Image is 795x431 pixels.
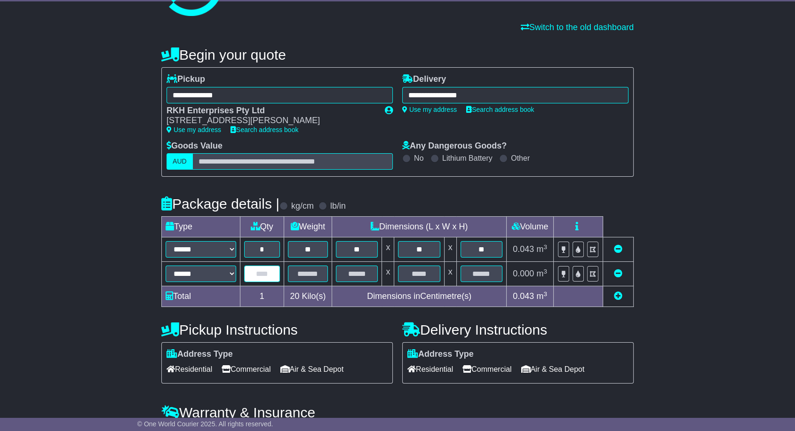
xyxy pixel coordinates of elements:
span: Residential [407,362,453,376]
span: Residential [167,362,212,376]
h4: Package details | [161,196,279,212]
label: Address Type [407,349,474,360]
td: Type [162,217,240,237]
span: Air & Sea Depot [521,362,585,376]
td: Weight [284,217,332,237]
h4: Delivery Instructions [402,322,634,337]
td: 1 [240,286,284,307]
span: 0.043 [513,244,534,254]
sup: 3 [543,268,547,275]
a: Remove this item [614,269,622,278]
span: 0.000 [513,269,534,278]
td: x [444,237,456,262]
label: kg/cm [291,201,314,212]
label: Delivery [402,74,446,85]
h4: Pickup Instructions [161,322,393,337]
span: 20 [290,291,299,301]
label: Pickup [167,74,205,85]
label: Any Dangerous Goods? [402,141,507,151]
a: Remove this item [614,244,622,254]
span: m [536,291,547,301]
span: © One World Courier 2025. All rights reserved. [137,420,273,428]
label: Other [511,154,530,163]
div: RKH Enterprises Pty Ltd [167,106,375,116]
td: x [382,237,394,262]
span: Air & Sea Depot [280,362,344,376]
span: Commercial [462,362,511,376]
sup: 3 [543,243,547,251]
a: Use my address [167,126,221,133]
a: Add new item [614,291,622,301]
h4: Begin your quote [161,47,634,63]
td: Dimensions in Centimetre(s) [332,286,507,307]
label: lb/in [330,201,346,212]
label: Lithium Battery [442,154,493,163]
td: Qty [240,217,284,237]
td: Kilo(s) [284,286,332,307]
a: Search address book [466,106,534,113]
label: Goods Value [167,141,223,151]
span: m [536,244,547,254]
a: Switch to the old dashboard [521,23,634,32]
label: Address Type [167,349,233,360]
span: 0.043 [513,291,534,301]
label: AUD [167,153,193,170]
a: Use my address [402,106,457,113]
label: No [414,154,423,163]
td: Volume [506,217,553,237]
span: m [536,269,547,278]
a: Search address book [231,126,298,133]
td: x [444,262,456,286]
td: Dimensions (L x W x H) [332,217,507,237]
h4: Warranty & Insurance [161,405,634,420]
sup: 3 [543,290,547,298]
td: Total [162,286,240,307]
div: [STREET_ADDRESS][PERSON_NAME] [167,116,375,126]
td: x [382,262,394,286]
span: Commercial [222,362,270,376]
